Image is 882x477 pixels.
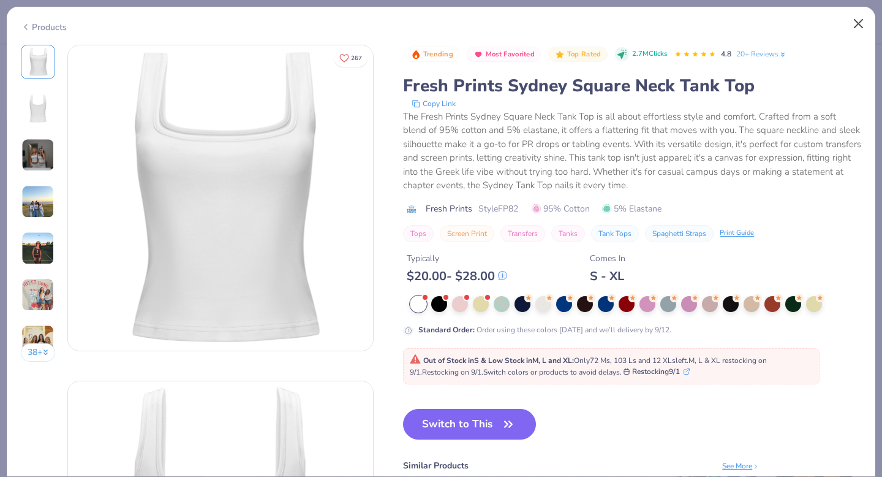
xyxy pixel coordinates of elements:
[590,269,625,284] div: S - XL
[21,325,55,358] img: User generated content
[68,45,373,351] img: Front
[548,47,607,63] button: Badge Button
[500,225,545,242] button: Transfers
[403,110,861,193] div: The Fresh Prints Sydney Square Neck Tank Top is all about effortless style and comfort. Crafted f...
[847,12,870,36] button: Close
[351,55,362,61] span: 267
[478,202,518,215] span: Style FP82
[407,269,507,284] div: $ 20.00 - $ 28.00
[590,252,625,265] div: Comes In
[467,47,541,63] button: Badge Button
[551,225,585,242] button: Tanks
[591,225,639,242] button: Tank Tops
[403,459,469,472] div: Similar Products
[403,409,536,440] button: Switch to This
[481,356,574,365] strong: & Low Stock in M, L and XL :
[418,324,671,335] div: Order using these colors [DATE] and we’ll delivery by 9/12.
[408,97,459,110] button: copy to clipboard
[602,202,661,215] span: 5% Elastane
[21,278,55,311] img: User generated content
[404,47,459,63] button: Badge Button
[440,225,494,242] button: Screen Print
[567,51,601,58] span: Top Rated
[624,366,690,377] button: Restocking9/1
[674,45,716,64] div: 4.8 Stars
[403,74,861,97] div: Fresh Prints Sydney Square Neck Tank Top
[532,202,590,215] span: 95% Cotton
[334,49,367,67] button: Like
[473,50,483,59] img: Most Favorited sort
[426,202,472,215] span: Fresh Prints
[645,225,714,242] button: Spaghetti Straps
[23,47,53,77] img: Front
[736,48,787,59] a: 20+ Reviews
[410,356,767,378] span: Only 72 Ms, 103 Ls and 12 XLs left. M, L & XL restocking on 9/1. Restocking on 9/1. Switch colors...
[403,204,420,214] img: brand logo
[423,356,481,365] strong: Out of Stock in S
[21,185,55,218] img: User generated content
[418,325,475,335] strong: Standard Order :
[23,94,53,123] img: Back
[21,139,55,172] img: User generated content
[21,232,55,265] img: User generated content
[722,460,759,471] div: See More
[407,252,507,265] div: Typically
[411,50,421,59] img: Trending sort
[632,49,667,59] span: 2.7M Clicks
[721,49,731,59] span: 4.8
[720,228,754,238] div: Print Guide
[486,51,535,58] span: Most Favorited
[21,343,56,362] button: 38+
[403,225,434,242] button: Tops
[21,21,67,34] div: Products
[423,51,453,58] span: Trending
[555,50,565,59] img: Top Rated sort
